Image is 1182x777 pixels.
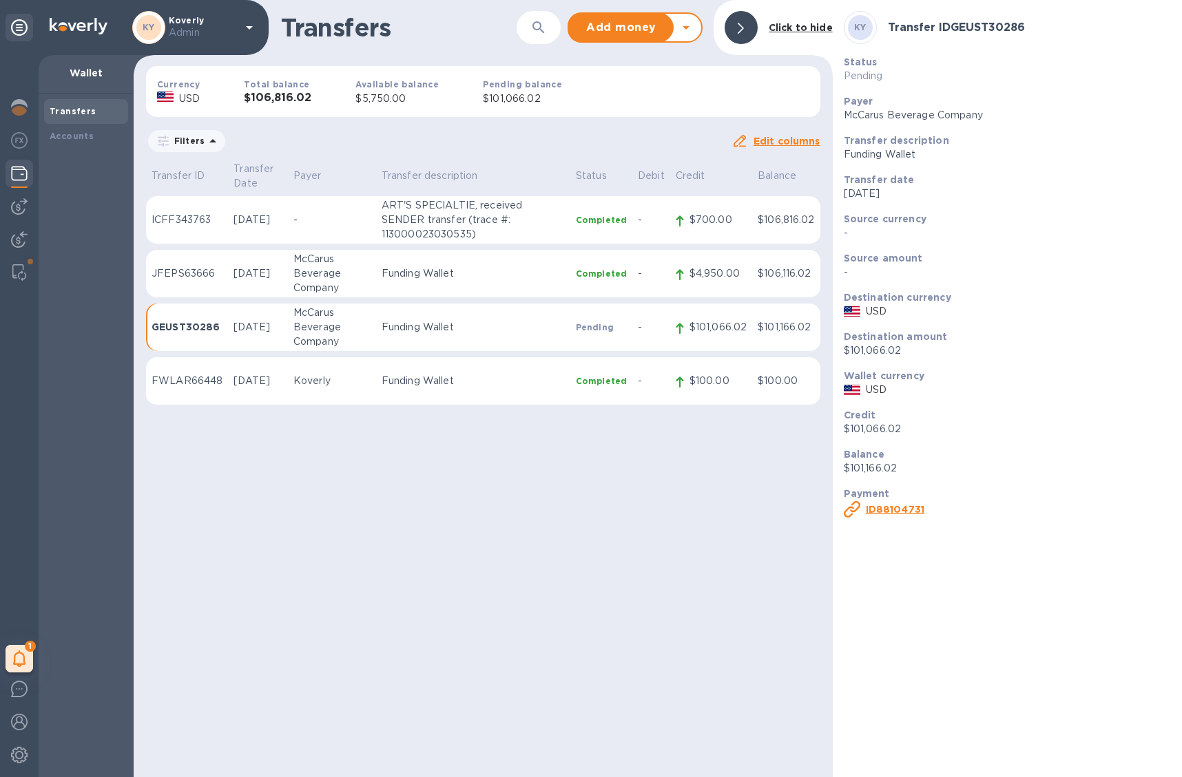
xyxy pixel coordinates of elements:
[844,56,878,67] b: Status
[576,169,627,183] p: Status
[844,147,1171,162] p: Funding Wallet
[382,374,565,388] p: Funding Wallet
[638,266,665,281] p: -
[11,132,28,149] img: Foreign exchange
[754,136,820,147] u: Edit columns
[576,214,627,226] p: Completed
[580,19,663,36] span: Add money
[355,79,439,89] b: Available balance
[844,213,926,224] b: Source currency
[152,266,222,281] p: JFEPS63666
[152,213,222,227] p: ICFF343763
[382,266,565,281] p: Funding Wallet
[143,22,155,32] b: KY
[234,266,282,281] p: [DATE]
[844,409,876,421] b: Credit
[758,213,814,227] p: $106,816.02
[234,213,282,227] p: [DATE]
[244,79,309,89] b: Total balance
[382,198,565,242] p: ART'S SPECIALTIE, received SENDER transfer (trace #: 113000023030535)
[689,266,747,281] p: $4,950.00
[50,106,96,116] b: Transfers
[293,252,371,295] p: McCarus Beverage Company
[157,79,200,89] b: Currency
[854,22,867,32] b: KY
[169,135,205,147] p: Filters
[758,266,814,281] p: $106,116.02
[844,461,1171,476] p: $101,166.02
[234,320,282,334] p: [DATE]
[281,13,517,42] h1: Transfers
[844,253,923,264] b: Source amount
[844,343,1171,358] p: $101,066.02
[50,131,94,141] b: Accounts
[293,169,371,183] p: Payer
[769,22,833,33] b: Click to hide
[844,488,890,499] b: Payment
[382,169,565,183] p: Transfer description
[6,14,33,41] div: Unpin categories
[152,320,222,334] p: GEUST30286
[844,69,1171,83] p: Pending
[844,96,873,107] b: Payer
[689,213,747,227] p: $700.00
[483,79,562,89] b: Pending balance
[169,25,238,40] p: Admin
[638,213,665,227] p: -
[293,213,371,227] p: -
[758,320,814,334] p: $101,166.02
[234,374,282,388] p: [DATE]
[152,374,222,388] p: FWLAR66448
[234,162,282,191] p: Transfer Date
[844,226,1171,240] p: -
[569,14,674,41] button: Add money
[844,174,915,185] b: Transfer date
[844,422,1171,436] p: $101,066.02
[844,292,951,303] b: Destination currency
[758,169,814,183] p: Balance
[866,504,924,515] b: ID 88104731
[169,16,238,40] p: Koverly
[844,370,924,381] b: Wallet currency
[888,21,1025,34] h3: Transfer ID GEUST30286
[638,169,665,183] p: Debit
[179,92,200,106] p: USD
[844,108,1171,123] p: McCarus Beverage Company
[844,135,949,146] b: Transfer description
[844,187,1171,201] p: [DATE]
[638,374,665,388] p: -
[866,304,887,319] p: USD
[244,92,311,105] h3: $106,816.02
[355,92,439,106] p: $5,750.00
[844,265,1171,279] p: -
[576,321,627,333] p: Pending
[576,268,627,279] p: Completed
[689,320,747,334] p: $101,066.02
[866,383,887,397] p: USD
[152,169,222,183] p: Transfer ID
[293,306,371,349] p: McCarus Beverage Company
[11,165,28,182] img: Wallets
[844,331,948,342] b: Destination amount
[576,375,627,387] p: Completed
[483,92,562,106] p: $101,066.02
[844,449,884,460] b: Balance
[293,374,371,388] p: Koverly
[25,641,36,652] span: 1
[50,18,107,34] img: Logo
[638,320,665,334] p: -
[676,169,747,183] p: Credit
[689,374,747,388] p: $100.00
[382,320,565,334] p: Funding Wallet
[50,66,123,80] p: Wallet
[758,374,814,388] p: $100.00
